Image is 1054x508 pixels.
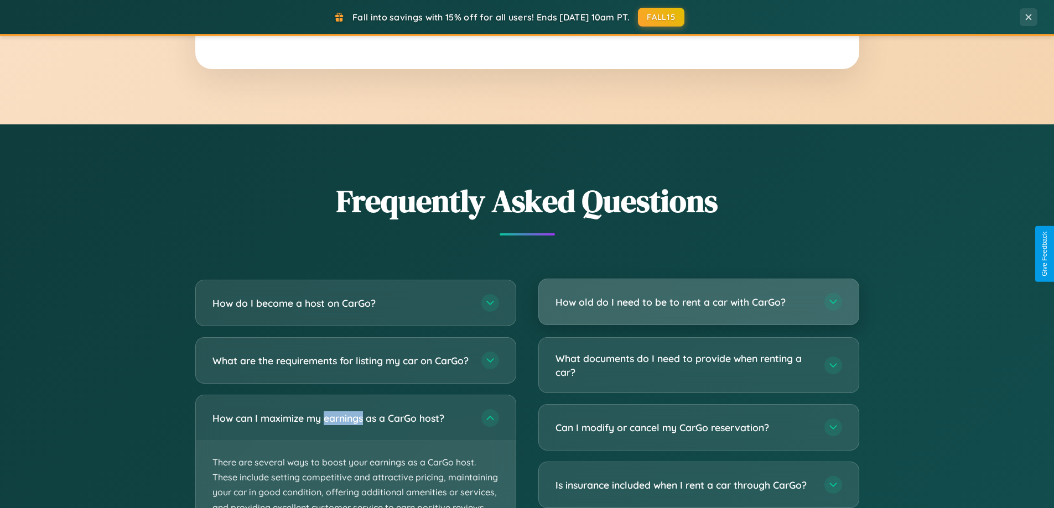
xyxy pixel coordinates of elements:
h3: How do I become a host on CarGo? [212,296,470,310]
h3: What are the requirements for listing my car on CarGo? [212,354,470,368]
h3: What documents do I need to provide when renting a car? [555,352,813,379]
h3: How can I maximize my earnings as a CarGo host? [212,411,470,425]
h3: How old do I need to be to rent a car with CarGo? [555,295,813,309]
h3: Is insurance included when I rent a car through CarGo? [555,478,813,492]
div: Give Feedback [1041,232,1048,276]
span: Fall into savings with 15% off for all users! Ends [DATE] 10am PT. [352,12,630,23]
h3: Can I modify or cancel my CarGo reservation? [555,421,813,434]
button: FALL15 [638,8,684,27]
h2: Frequently Asked Questions [195,180,859,222]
